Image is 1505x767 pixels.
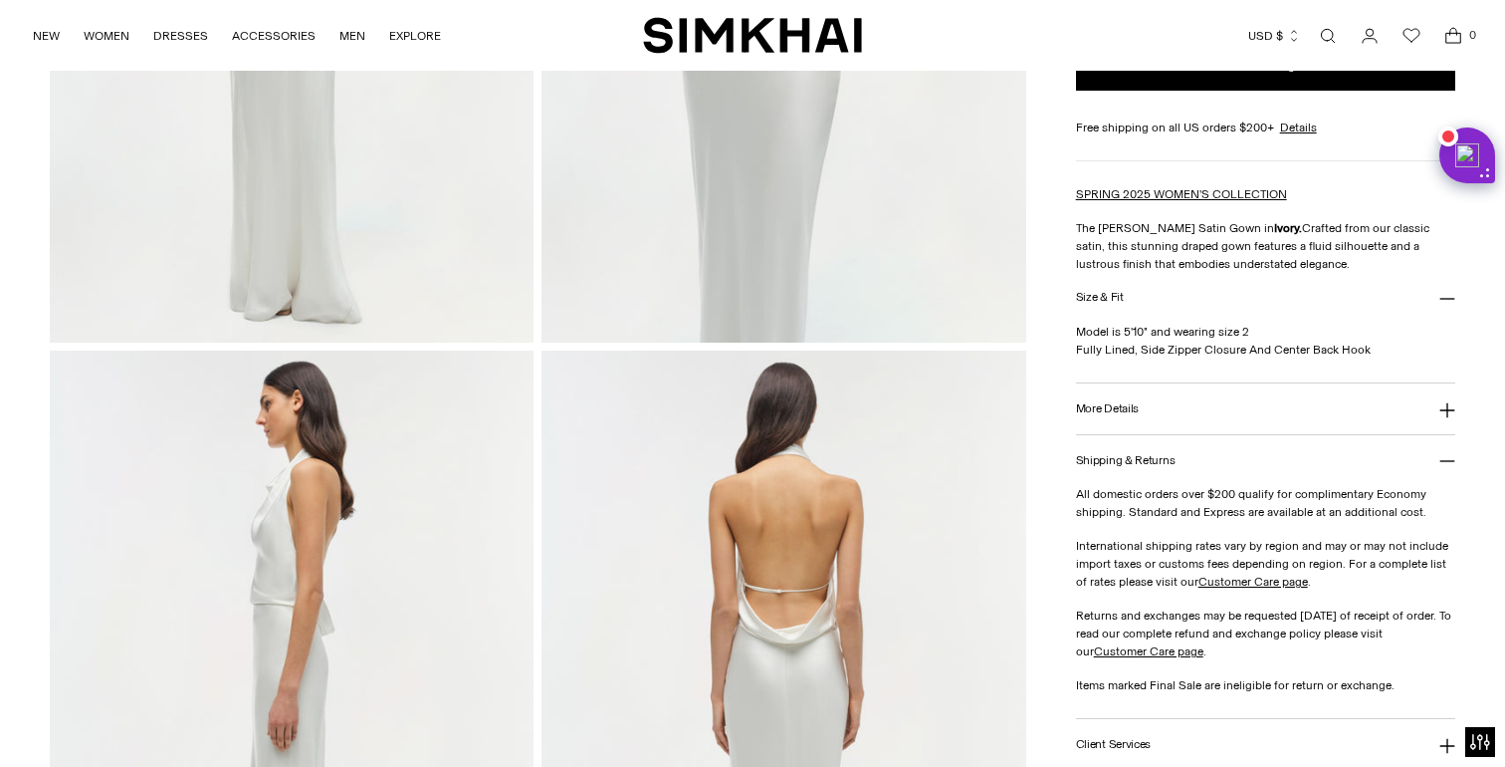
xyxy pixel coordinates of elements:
button: Size & Fit [1076,273,1455,324]
div: Free shipping on all US orders $200+ [1076,119,1455,136]
a: Open search modal [1308,16,1348,56]
h3: More Details [1076,402,1139,415]
a: SIMKHAI [643,16,862,55]
button: More Details [1076,383,1455,434]
button: Shipping & Returns [1076,435,1455,486]
a: DRESSES [153,14,208,58]
h3: Shipping & Returns [1076,454,1176,467]
p: Items marked Final Sale are ineligible for return or exchange. [1076,676,1455,694]
a: Customer Care page [1198,575,1308,589]
p: Returns and exchanges may be requested [DATE] of receipt of order. To read our complete refund an... [1076,607,1455,660]
a: Wishlist [1392,16,1431,56]
p: Model is 5'10" and wearing size 2 Fully Lined, Side Zipper Closure And Center Back Hook [1076,323,1455,359]
a: Open cart modal [1433,16,1473,56]
a: Details [1280,119,1317,136]
a: NEW [33,14,60,58]
p: International shipping rates vary by region and may or may not include import taxes or customs fe... [1076,537,1455,591]
a: Go to the account page [1350,16,1390,56]
a: ACCESSORIES [232,14,316,58]
a: SPRING 2025 WOMEN'S COLLECTION [1076,187,1287,201]
strong: Ivory. [1274,221,1302,235]
button: USD $ [1248,14,1301,58]
p: The [PERSON_NAME] Satin Gown in Crafted from our classic satin, this stunning draped gown feature... [1076,219,1455,273]
a: MEN [339,14,365,58]
a: WOMEN [84,14,129,58]
h3: Size & Fit [1076,291,1124,304]
h3: Client Services [1076,738,1152,751]
span: 0 [1463,26,1481,44]
p: All domestic orders over $200 qualify for complimentary Economy shipping. Standard and Express ar... [1076,485,1455,521]
a: Customer Care page [1094,644,1203,658]
a: EXPLORE [389,14,441,58]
